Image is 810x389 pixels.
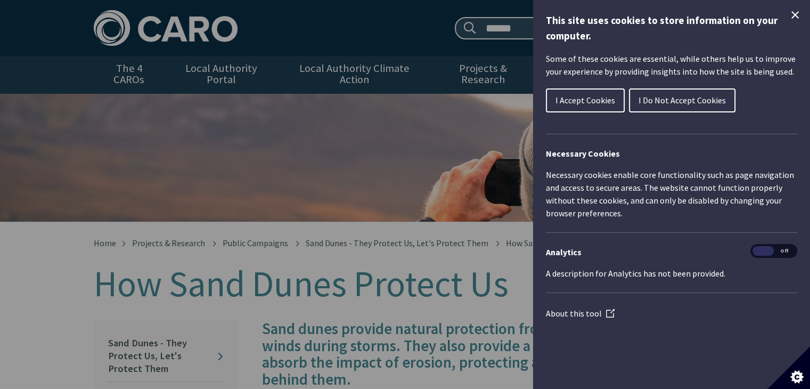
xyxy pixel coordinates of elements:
[546,88,625,112] button: I Accept Cookies
[629,88,735,112] button: I Do Not Accept Cookies
[639,95,726,106] span: I Do Not Accept Cookies
[752,246,774,256] span: On
[546,267,797,280] p: A description for Analytics has not been provided.
[546,147,797,160] h2: Necessary Cookies
[546,308,615,319] a: About this tool
[546,168,797,220] p: Necessary cookies enable core functionality such as page navigation and access to secure areas. T...
[546,52,797,78] p: Some of these cookies are essential, while others help us to improve your experience by providing...
[546,246,797,258] h3: Analytics
[767,346,810,389] button: Set cookie preferences
[774,246,795,256] span: Off
[555,95,615,106] span: I Accept Cookies
[789,9,801,21] button: Close Cookie Control
[546,13,797,44] h1: This site uses cookies to store information on your computer.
